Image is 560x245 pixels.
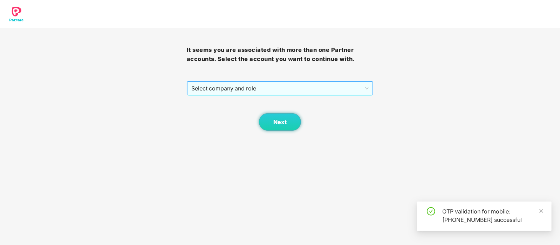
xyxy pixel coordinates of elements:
[273,119,287,125] span: Next
[259,113,301,131] button: Next
[442,207,543,224] div: OTP validation for mobile: [PHONE_NUMBER] successful
[427,207,435,216] span: check-circle
[187,46,374,63] h3: It seems you are associated with more than one Partner accounts. Select the account you want to c...
[539,209,544,213] span: close
[191,82,369,95] span: Select company and role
